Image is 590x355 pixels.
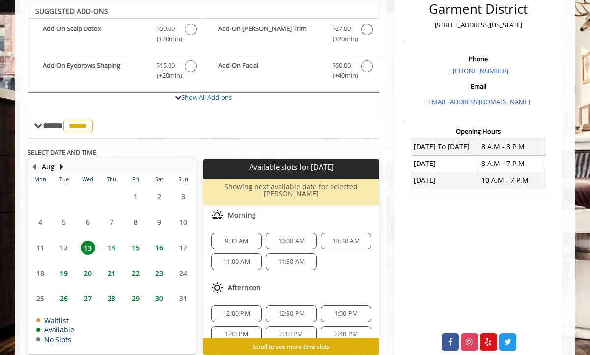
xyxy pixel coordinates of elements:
div: 10:30 AM [321,233,371,249]
td: Select day19 [52,260,76,286]
div: 10:00 AM [266,233,316,249]
span: 9:30 AM [225,237,248,245]
td: Available [36,326,74,333]
b: SUGGESTED ADD-ONS [35,6,108,16]
span: 16 [152,241,167,255]
span: 1:00 PM [335,310,358,318]
span: 2:10 PM [280,330,303,338]
td: Select day23 [147,260,171,286]
span: 26 [56,291,71,305]
th: Wed [76,174,99,184]
td: Select day27 [76,286,99,311]
span: 30 [152,291,167,305]
td: Waitlist [36,317,74,324]
button: Next Month [58,162,66,172]
p: [STREET_ADDRESS][US_STATE] [405,20,551,30]
div: 12:00 PM [211,305,262,322]
h2: Garment District [405,2,551,16]
td: Select day30 [147,286,171,311]
th: Mon [28,174,52,184]
span: Morning [228,211,256,219]
div: 2:40 PM [321,326,371,343]
h3: Opening Hours [403,128,554,135]
td: Select day28 [100,286,123,311]
td: [DATE] [411,172,478,189]
p: Available slots for [DATE] [207,163,375,171]
td: Select day13 [76,235,99,260]
img: afternoon slots [211,282,223,294]
span: Afternoon [228,284,261,292]
div: 1:40 PM [211,326,262,343]
b: SELECT DATE AND TIME [28,148,96,157]
span: 12:30 PM [278,310,305,318]
span: 14 [104,241,119,255]
td: [DATE] To [DATE] [411,138,478,155]
button: Previous Month [30,162,38,172]
h6: Showing next available date for selected [PERSON_NAME] [207,183,375,198]
b: Scroll to see more time slots [253,342,330,350]
h3: Email [405,83,551,90]
td: No Slots [36,336,74,343]
span: 10:00 AM [278,237,305,245]
span: 2:40 PM [335,330,358,338]
h3: Phone [405,55,551,62]
span: 10:30 AM [333,237,360,245]
td: Select day15 [123,235,147,260]
td: 8 A.M - 7 P.M [478,155,546,172]
div: 2:10 PM [266,326,316,343]
span: 11:30 AM [278,258,305,266]
a: Show All Add-ons [181,93,232,102]
th: Thu [100,174,123,184]
div: 1:00 PM [321,305,371,322]
span: 28 [104,291,119,305]
span: 12:00 PM [223,310,250,318]
div: 12:30 PM [266,305,316,322]
button: Aug [42,162,55,172]
span: 23 [152,266,167,280]
div: The Made Man Haircut Add-onS [28,2,380,93]
span: 27 [81,291,95,305]
span: 15 [128,241,143,255]
a: [EMAIL_ADDRESS][DOMAIN_NAME] [426,97,530,106]
td: [DATE] [411,155,478,172]
span: 11:00 AM [223,258,250,266]
th: Sat [147,174,171,184]
a: + [PHONE_NUMBER] [448,66,508,75]
div: 11:00 AM [211,253,262,270]
span: 1:40 PM [225,330,248,338]
td: Select day14 [100,235,123,260]
td: Select day21 [100,260,123,286]
td: 10 A.M - 7 P.M [478,172,546,189]
td: Select day22 [123,260,147,286]
span: 29 [128,291,143,305]
td: Select day20 [76,260,99,286]
span: 13 [81,241,95,255]
span: 21 [104,266,119,280]
div: 9:30 AM [211,233,262,249]
span: 19 [56,266,71,280]
td: 8 A.M - 8 P.M [478,138,546,155]
th: Tue [52,174,76,184]
span: 20 [81,266,95,280]
img: morning slots [211,209,223,221]
th: Sun [171,174,195,184]
span: 22 [128,266,143,280]
td: Select day29 [123,286,147,311]
th: Fri [123,174,147,184]
div: 11:30 AM [266,253,316,270]
td: Select day16 [147,235,171,260]
td: Select day26 [52,286,76,311]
